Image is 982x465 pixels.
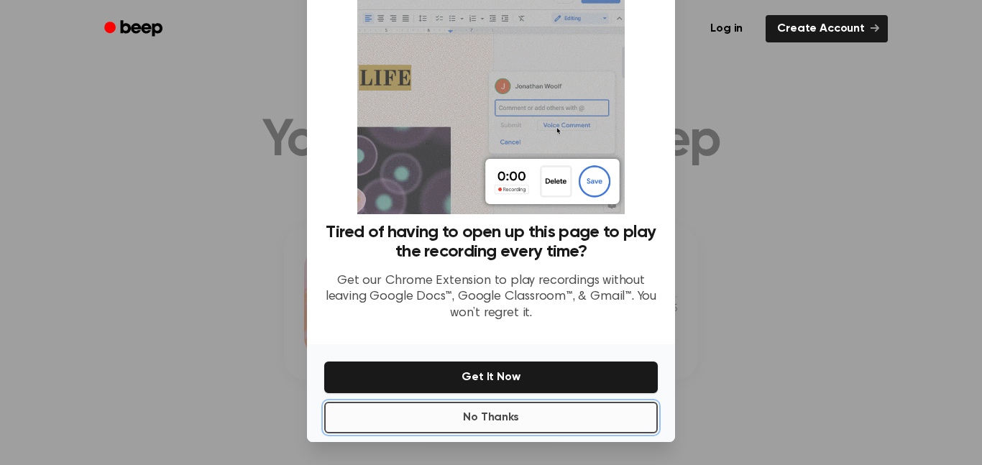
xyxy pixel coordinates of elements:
[766,15,888,42] a: Create Account
[324,223,658,262] h3: Tired of having to open up this page to play the recording every time?
[94,15,175,43] a: Beep
[324,362,658,393] button: Get It Now
[324,402,658,433] button: No Thanks
[324,273,658,322] p: Get our Chrome Extension to play recordings without leaving Google Docs™, Google Classroom™, & Gm...
[696,12,757,45] a: Log in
